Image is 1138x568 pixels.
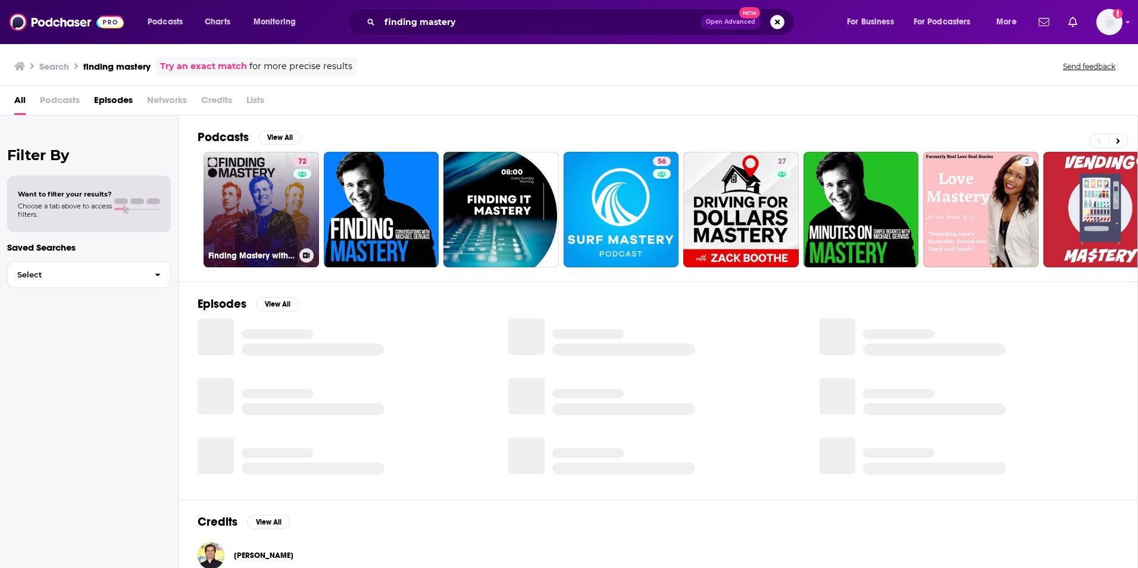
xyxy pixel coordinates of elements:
[18,190,112,198] span: Want to filter your results?
[39,61,69,72] h3: Search
[208,251,295,261] h3: Finding Mastery with [PERSON_NAME]
[198,297,246,311] h2: Episodes
[198,514,237,529] h2: Credits
[996,14,1017,30] span: More
[298,156,307,168] span: 72
[147,90,187,115] span: Networks
[906,13,988,32] button: open menu
[739,7,761,18] span: New
[160,60,247,73] a: Try an exact match
[18,202,112,219] span: Choose a tab above to access filters.
[293,157,311,166] a: 72
[706,19,755,25] span: Open Advanced
[8,271,145,279] span: Select
[988,13,1031,32] button: open menu
[246,90,264,115] span: Lists
[258,130,301,145] button: View All
[1096,9,1123,35] img: User Profile
[254,14,296,30] span: Monitoring
[1096,9,1123,35] button: Show profile menu
[564,152,679,267] a: 56
[139,13,198,32] button: open menu
[914,14,971,30] span: For Podcasters
[148,14,183,30] span: Podcasts
[1025,156,1029,168] span: 2
[358,8,806,36] div: Search podcasts, credits, & more...
[247,515,290,529] button: View All
[40,90,80,115] span: Podcasts
[7,242,171,253] p: Saved Searches
[204,152,319,267] a: 72Finding Mastery with [PERSON_NAME]
[658,156,666,168] span: 56
[198,297,299,311] a: EpisodesView All
[94,90,133,115] a: Episodes
[205,14,230,30] span: Charts
[234,551,293,560] span: [PERSON_NAME]
[1113,9,1123,18] svg: Add a profile image
[778,156,786,168] span: 27
[923,152,1039,267] a: 2
[701,15,761,29] button: Open AdvancedNew
[1020,157,1034,166] a: 2
[198,130,249,145] h2: Podcasts
[380,13,701,32] input: Search podcasts, credits, & more...
[14,90,26,115] a: All
[201,90,232,115] span: Credits
[83,61,151,72] h3: finding mastery
[7,146,171,164] h2: Filter By
[197,13,237,32] a: Charts
[1059,61,1119,71] button: Send feedback
[198,130,301,145] a: PodcastsView All
[10,11,124,33] img: Podchaser - Follow, Share and Rate Podcasts
[245,13,311,32] button: open menu
[7,261,171,288] button: Select
[198,514,290,529] a: CreditsView All
[847,14,894,30] span: For Business
[1064,12,1082,32] a: Show notifications dropdown
[683,152,799,267] a: 27
[1034,12,1054,32] a: Show notifications dropdown
[839,13,909,32] button: open menu
[1096,9,1123,35] span: Logged in as xan.giglio
[234,551,293,560] a: Michael Gervais
[653,157,671,166] a: 56
[256,297,299,311] button: View All
[249,60,352,73] span: for more precise results
[773,157,791,166] a: 27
